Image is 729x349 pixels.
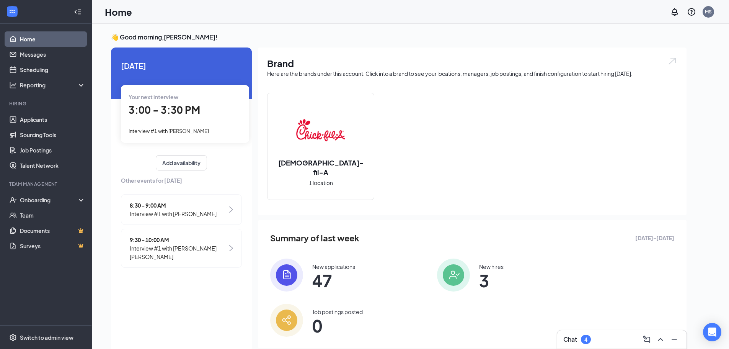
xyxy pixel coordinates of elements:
span: [DATE] - [DATE] [635,234,674,242]
a: Team [20,208,85,223]
span: 1 location [309,179,333,187]
img: icon [437,259,470,292]
span: 8:30 - 9:00 AM [130,201,217,210]
div: MS [705,8,712,15]
svg: ChevronUp [656,335,665,344]
span: Interview #1 with [PERSON_NAME] [129,128,209,134]
span: Summary of last week [270,231,359,245]
svg: Settings [9,334,17,341]
svg: UserCheck [9,196,17,204]
img: open.6027fd2a22e1237b5b06.svg [667,57,677,66]
svg: Collapse [74,8,82,16]
svg: Minimize [670,335,679,344]
svg: QuestionInfo [687,7,696,16]
span: [DATE] [121,60,242,72]
div: Hiring [9,100,84,107]
span: 0 [312,319,363,333]
svg: Notifications [670,7,679,16]
div: 4 [584,336,587,343]
h1: Brand [267,57,677,70]
a: DocumentsCrown [20,223,85,238]
span: Your next interview [129,93,178,100]
img: Chick-fil-A [296,106,345,155]
div: Here are the brands under this account. Click into a brand to see your locations, managers, job p... [267,70,677,77]
span: Other events for [DATE] [121,176,242,185]
h3: Chat [563,335,577,344]
a: Messages [20,47,85,62]
div: Switch to admin view [20,334,73,341]
button: Add availability [156,155,207,170]
div: Team Management [9,181,84,187]
a: Scheduling [20,62,85,77]
a: Job Postings [20,143,85,158]
span: 3:00 - 3:30 PM [129,103,200,116]
svg: WorkstreamLogo [8,8,16,15]
a: Talent Network [20,158,85,173]
span: 3 [479,274,504,287]
a: SurveysCrown [20,238,85,254]
span: 47 [312,274,355,287]
button: ComposeMessage [641,333,653,346]
button: ChevronUp [654,333,667,346]
h2: [DEMOGRAPHIC_DATA]-fil-A [267,158,374,177]
svg: ComposeMessage [642,335,651,344]
a: Home [20,31,85,47]
img: icon [270,259,303,292]
div: Job postings posted [312,308,363,316]
img: icon [270,304,303,337]
a: Sourcing Tools [20,127,85,143]
h1: Home [105,5,132,18]
div: Open Intercom Messenger [703,323,721,341]
span: Interview #1 with [PERSON_NAME] [PERSON_NAME] [130,244,227,261]
svg: Analysis [9,81,17,89]
div: Onboarding [20,196,79,204]
span: 9:30 - 10:00 AM [130,236,227,244]
a: Applicants [20,112,85,127]
div: New hires [479,263,504,270]
div: New applications [312,263,355,270]
h3: 👋 Good morning, [PERSON_NAME] ! [111,33,687,41]
span: Interview #1 with [PERSON_NAME] [130,210,217,218]
div: Reporting [20,81,86,89]
button: Minimize [668,333,680,346]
